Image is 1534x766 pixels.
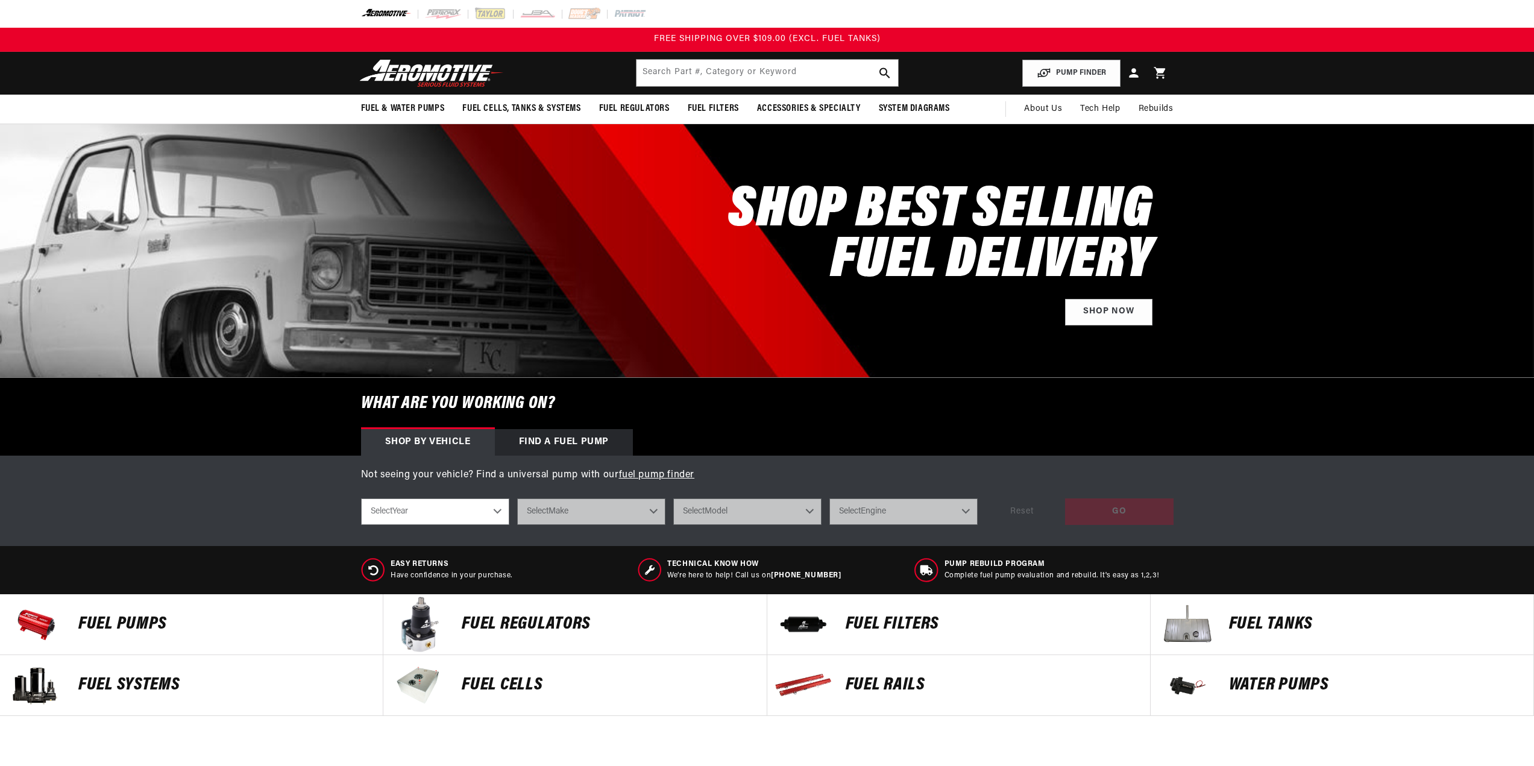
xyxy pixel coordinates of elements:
[1080,102,1120,116] span: Tech Help
[389,655,450,715] img: FUEL Cells
[728,186,1152,287] h2: SHOP BEST SELLING FUEL DELIVERY
[1130,95,1183,124] summary: Rebuilds
[679,95,748,123] summary: Fuel Filters
[361,102,445,115] span: Fuel & Water Pumps
[619,470,695,480] a: fuel pump finder
[6,655,66,715] img: Fuel Systems
[78,615,371,633] p: Fuel Pumps
[767,594,1151,655] a: FUEL FILTERS FUEL FILTERS
[1071,95,1129,124] summary: Tech Help
[361,429,495,456] div: Shop by vehicle
[767,655,1151,716] a: FUEL Rails FUEL Rails
[1229,615,1521,633] p: Fuel Tanks
[870,95,959,123] summary: System Diagrams
[879,102,950,115] span: System Diagrams
[829,498,978,525] select: Engine
[352,95,454,123] summary: Fuel & Water Pumps
[773,594,834,655] img: FUEL FILTERS
[391,559,512,570] span: Easy Returns
[1015,95,1071,124] a: About Us
[1157,655,1217,715] img: Water Pumps
[945,559,1160,570] span: Pump Rebuild program
[383,655,767,716] a: FUEL Cells FUEL Cells
[1022,60,1121,87] button: PUMP FINDER
[773,655,834,715] img: FUEL Rails
[1024,104,1062,113] span: About Us
[1139,102,1174,116] span: Rebuilds
[495,429,633,456] div: Find a Fuel Pump
[748,95,870,123] summary: Accessories & Specialty
[599,102,670,115] span: Fuel Regulators
[846,615,1138,633] p: FUEL FILTERS
[462,102,580,115] span: Fuel Cells, Tanks & Systems
[331,378,1204,429] h6: What are you working on?
[1229,676,1521,694] p: Water Pumps
[361,498,509,525] select: Year
[391,571,512,581] p: Have confidence in your purchase.
[688,102,739,115] span: Fuel Filters
[1065,299,1152,326] a: Shop Now
[517,498,665,525] select: Make
[846,676,1138,694] p: FUEL Rails
[637,60,898,86] input: Search by Part Number, Category or Keyword
[872,60,898,86] button: search button
[453,95,589,123] summary: Fuel Cells, Tanks & Systems
[1151,594,1534,655] a: Fuel Tanks Fuel Tanks
[462,615,754,633] p: FUEL REGULATORS
[673,498,822,525] select: Model
[667,571,841,581] p: We’re here to help! Call us on
[356,59,507,87] img: Aeromotive
[383,594,767,655] a: FUEL REGULATORS FUEL REGULATORS
[757,102,861,115] span: Accessories & Specialty
[667,559,841,570] span: Technical Know How
[654,34,881,43] span: FREE SHIPPING OVER $109.00 (EXCL. FUEL TANKS)
[945,571,1160,581] p: Complete fuel pump evaluation and rebuild. It's easy as 1,2,3!
[6,594,66,655] img: Fuel Pumps
[1157,594,1217,655] img: Fuel Tanks
[78,676,371,694] p: Fuel Systems
[389,594,450,655] img: FUEL REGULATORS
[590,95,679,123] summary: Fuel Regulators
[1151,655,1534,716] a: Water Pumps Water Pumps
[462,676,754,694] p: FUEL Cells
[361,468,1174,483] p: Not seeing your vehicle? Find a universal pump with our
[771,572,841,579] a: [PHONE_NUMBER]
